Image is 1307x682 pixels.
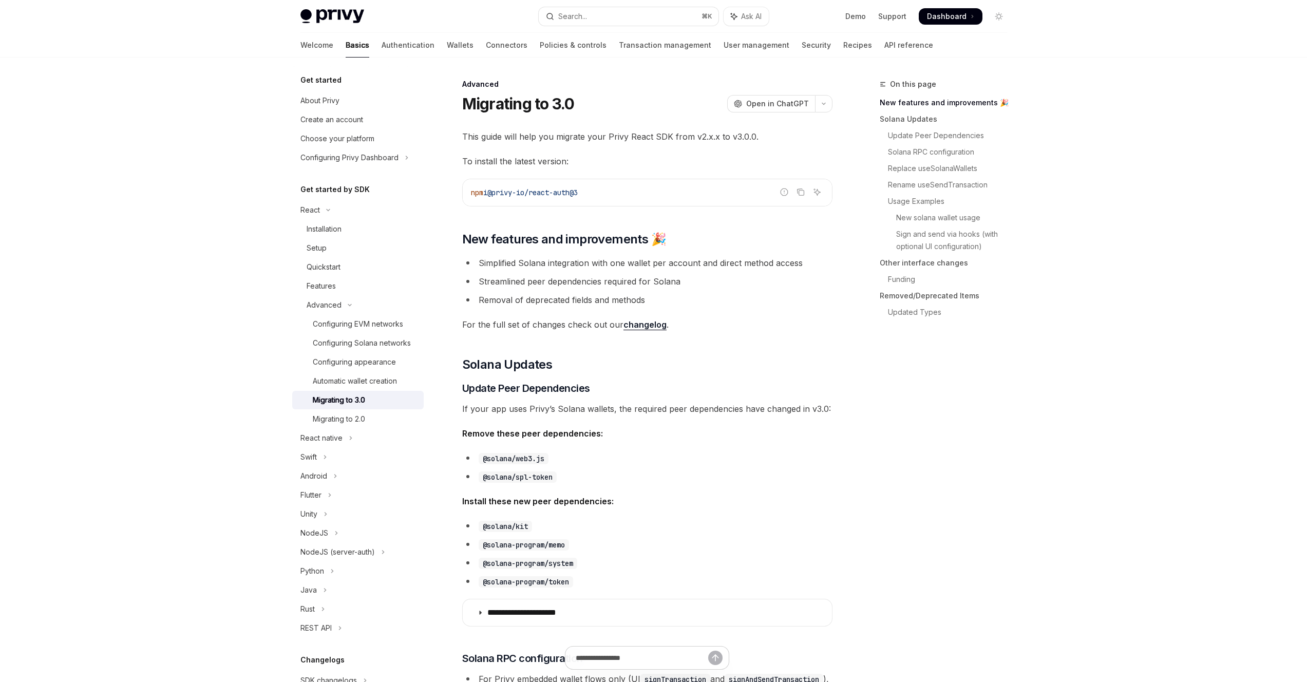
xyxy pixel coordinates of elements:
[462,317,832,332] span: For the full set of changes check out our .
[880,127,1015,144] a: Update Peer Dependencies
[991,8,1007,25] button: Toggle dark mode
[462,402,832,416] span: If your app uses Privy’s Solana wallets, the required peer dependencies have changed in v3.0:
[462,293,832,307] li: Removal of deprecated fields and methods
[802,33,831,58] a: Security
[307,223,342,235] div: Installation
[292,220,424,238] a: Installation
[382,33,434,58] a: Authentication
[890,78,936,90] span: On this page
[462,356,553,373] span: Solana Updates
[300,204,320,216] div: React
[300,584,317,596] div: Java
[292,110,424,129] a: Create an account
[292,334,424,352] a: Configuring Solana networks
[880,177,1015,193] a: Rename useSendTransaction
[300,546,375,558] div: NodeJS (server-auth)
[292,581,424,599] button: Toggle Java section
[539,7,718,26] button: Open search
[741,11,762,22] span: Ask AI
[794,185,807,199] button: Copy the contents from the code block
[313,337,411,349] div: Configuring Solana networks
[479,453,548,464] code: @solana/web3.js
[300,9,364,24] img: light logo
[292,129,424,148] a: Choose your platform
[702,12,712,21] span: ⌘ K
[292,410,424,428] a: Migrating to 2.0
[447,33,473,58] a: Wallets
[880,160,1015,177] a: Replace useSolanaWallets
[300,565,324,577] div: Python
[300,432,343,444] div: React native
[307,261,340,273] div: Quickstart
[300,508,317,520] div: Unity
[300,94,339,107] div: About Privy
[292,91,424,110] a: About Privy
[623,319,667,330] a: changelog
[724,33,789,58] a: User management
[300,451,317,463] div: Swift
[462,496,614,506] strong: Install these new peer dependencies:
[292,148,424,167] button: Toggle Configuring Privy Dashboard section
[724,7,769,26] button: Toggle assistant panel
[300,527,328,539] div: NodeJS
[486,33,527,58] a: Connectors
[880,288,1015,304] a: Removed/Deprecated Items
[307,299,342,311] div: Advanced
[576,647,708,669] input: Ask a question...
[479,576,573,588] code: @solana-program/token
[810,185,824,199] button: Ask AI
[313,356,396,368] div: Configuring appearance
[300,622,332,634] div: REST API
[479,521,532,532] code: @solana/kit
[479,558,577,569] code: @solana-program/system
[292,524,424,542] button: Toggle NodeJS section
[878,11,906,22] a: Support
[300,113,363,126] div: Create an account
[300,489,321,501] div: Flutter
[292,296,424,314] button: Toggle Advanced section
[778,185,791,199] button: Report incorrect code
[462,79,832,89] div: Advanced
[313,318,403,330] div: Configuring EVM networks
[300,132,374,145] div: Choose your platform
[919,8,982,25] a: Dashboard
[300,151,399,164] div: Configuring Privy Dashboard
[880,111,1015,127] a: Solana Updates
[313,394,365,406] div: Migrating to 3.0
[292,600,424,618] button: Toggle Rust section
[727,95,815,112] button: Open in ChatGPT
[487,188,578,197] span: @privy-io/react-auth@3
[880,210,1015,226] a: New solana wallet usage
[346,33,369,58] a: Basics
[708,651,723,665] button: Send message
[292,619,424,637] button: Toggle REST API section
[292,353,424,371] a: Configuring appearance
[300,470,327,482] div: Android
[619,33,711,58] a: Transaction management
[462,274,832,289] li: Streamlined peer dependencies required for Solana
[313,413,365,425] div: Migrating to 2.0
[540,33,607,58] a: Policies & controls
[292,429,424,447] button: Toggle React native section
[292,448,424,466] button: Toggle Swift section
[880,144,1015,160] a: Solana RPC configuration
[307,242,327,254] div: Setup
[300,183,370,196] h5: Get started by SDK
[462,428,603,439] strong: Remove these peer dependencies:
[300,654,345,666] h5: Changelogs
[292,543,424,561] button: Toggle NodeJS (server-auth) section
[880,94,1015,111] a: New features and improvements 🎉
[479,539,569,551] code: @solana-program/memo
[292,315,424,333] a: Configuring EVM networks
[845,11,866,22] a: Demo
[471,188,483,197] span: npm
[292,239,424,257] a: Setup
[462,154,832,168] span: To install the latest version:
[483,188,487,197] span: i
[307,280,336,292] div: Features
[292,467,424,485] button: Toggle Android section
[880,271,1015,288] a: Funding
[300,33,333,58] a: Welcome
[462,381,590,395] span: Update Peer Dependencies
[880,226,1015,255] a: Sign and send via hooks (with optional UI configuration)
